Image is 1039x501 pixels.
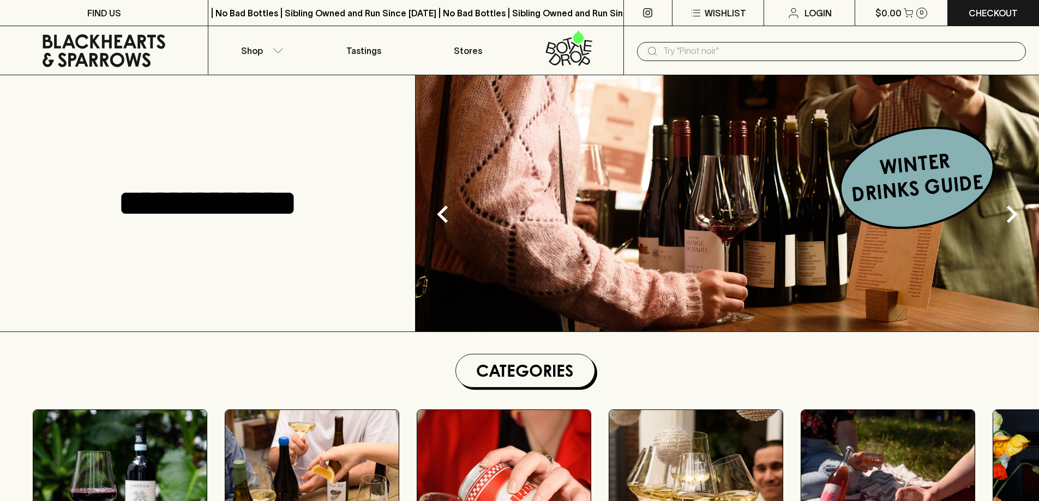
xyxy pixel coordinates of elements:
[875,7,902,20] p: $0.00
[312,26,416,75] a: Tastings
[920,10,924,16] p: 0
[241,44,263,57] p: Shop
[416,26,520,75] a: Stores
[421,192,465,236] button: Previous
[663,43,1017,60] input: Try "Pinot noir"
[208,26,312,75] button: Shop
[346,44,381,57] p: Tastings
[416,75,1039,331] img: optimise
[804,7,832,20] p: Login
[990,192,1034,236] button: Next
[969,7,1018,20] p: Checkout
[87,7,121,20] p: FIND US
[460,359,590,383] h1: Categories
[705,7,746,20] p: Wishlist
[454,44,482,57] p: Stores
